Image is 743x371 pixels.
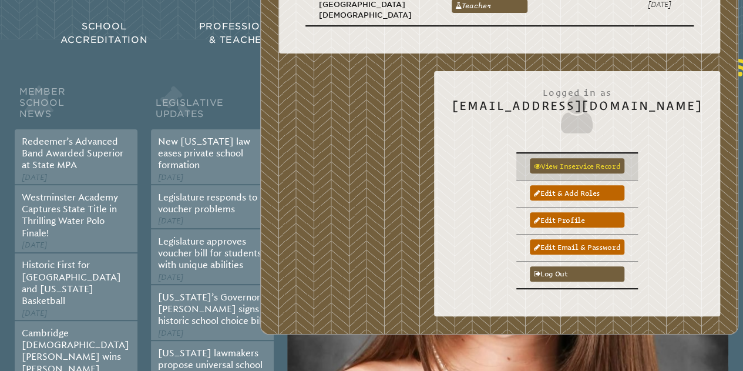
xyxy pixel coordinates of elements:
[530,185,625,200] a: Edit & add roles
[199,21,366,45] span: Professional Development & Teacher Certification
[158,216,183,225] span: [DATE]
[530,212,625,228] a: Edit profile
[452,81,702,99] span: Logged in as
[158,273,183,282] span: [DATE]
[530,158,625,173] a: View inservice record
[530,266,625,282] a: Log out
[151,83,274,129] h2: Legislative Updates
[158,173,183,182] span: [DATE]
[452,81,702,137] h2: [EMAIL_ADDRESS][DOMAIN_NAME]
[158,329,183,337] span: [DATE]
[158,136,250,171] a: New [US_STATE] law eases private school formation
[158,236,261,271] a: Legislature approves voucher bill for students with unique abilities
[22,240,47,249] span: [DATE]
[158,192,257,215] a: Legislature responds to voucher problems
[22,309,47,317] span: [DATE]
[22,173,47,182] span: [DATE]
[530,239,625,255] a: Edit email & password
[158,292,264,327] a: [US_STATE]’s Governor [PERSON_NAME] signs historic school choice bill
[22,259,121,306] a: Historic First for [GEOGRAPHIC_DATA] and [US_STATE] Basketball
[15,83,137,129] h2: Member School News
[60,21,148,45] span: School Accreditation
[22,192,118,239] a: Westminster Academy Captures State Title in Thrilling Water Polo Finale!
[22,136,123,171] a: Redeemer’s Advanced Band Awarded Superior at State MPA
